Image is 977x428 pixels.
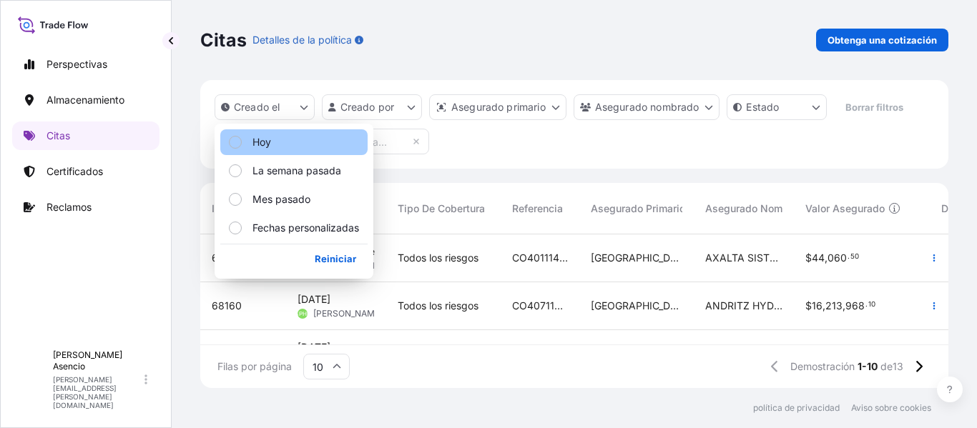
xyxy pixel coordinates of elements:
a: Certificados [12,157,159,186]
font: Creado el [234,101,280,113]
font: Asegurado primario [591,202,685,214]
font: 213 [825,299,843,312]
font: A [29,372,37,387]
button: Hoy [220,129,368,155]
font: , [825,252,828,264]
font: 060 [828,252,847,264]
button: Reiniciar [303,247,368,270]
font: Asegurado nombrado [705,202,810,214]
font: 44 [812,252,825,264]
font: Borrar filtros [845,101,903,113]
button: Opciones de filtro createdOn [215,94,315,120]
font: Fechas personalizadas [252,222,359,234]
font: 1-10 [858,360,878,372]
font: Hoy [252,136,271,148]
font: CO4071150571 [512,299,582,312]
font: 16 [812,299,823,312]
font: Asencio [53,361,85,372]
font: Todos los riesgos [398,252,478,264]
font: Estado [746,101,779,113]
div: Seleccionar opción [220,129,368,241]
a: Aviso sobre cookies [851,402,931,414]
font: $ [805,252,812,264]
font: Aviso sobre cookies [851,402,931,413]
font: 50 [850,252,859,260]
font: Mes pasado [252,193,310,205]
font: La semana pasada [252,164,341,176]
font: Detalles de la política [252,34,352,46]
font: Certificados [46,165,103,177]
button: Opciones de filtro del distribuidor [429,94,566,120]
button: Fechas personalizadas [220,215,368,241]
button: Opciones de filtro de cargoOwner [574,94,720,120]
font: 68752 [212,252,242,264]
font: [PERSON_NAME][EMAIL_ADDRESS][PERSON_NAME][DOMAIN_NAME] [53,375,117,409]
font: [GEOGRAPHIC_DATA] [273,310,333,317]
font: Citas [46,129,70,141]
a: Perspectivas [12,50,159,79]
button: La semana pasada [220,158,368,184]
button: Mes pasado [220,186,368,212]
font: Citas [200,29,247,51]
a: Almacenamiento [12,86,159,114]
font: Demostración [790,360,855,372]
font: CO4011149490 [512,252,585,264]
font: Filas por página [217,360,292,372]
font: 968 [845,299,865,312]
font: [DATE] [298,293,330,305]
font: Asegurado primario [451,101,546,113]
font: Tipo de cobertura [398,202,485,214]
font: $ [805,299,812,312]
font: , [843,299,845,312]
font: 10 [868,300,875,308]
font: Referencia [512,202,563,214]
font: [PERSON_NAME] [313,308,383,319]
button: Opciones de filtro de estado del certificado [727,94,827,120]
font: política de privacidad [753,402,840,413]
font: [GEOGRAPHIC_DATA] [591,299,693,312]
div: Opciones de filtro createdOn [215,124,373,279]
font: Creado por [340,101,395,113]
font: Almacenamiento [46,94,124,106]
font: Reiniciar [315,253,356,264]
font: [PERSON_NAME] [53,349,122,360]
font: Valor asegurado [805,202,885,214]
a: Obtenga una cotización [816,29,948,51]
button: Opciones de filtro createdBy [322,94,422,120]
font: de [880,360,893,372]
font: Perspectivas [46,58,107,70]
font: Reclamos [46,201,92,213]
font: . [848,252,850,260]
font: Asegurado nombrado [595,101,699,113]
button: Borrar filtros [834,96,914,119]
font: Identificación de cotización [212,202,346,214]
font: Todos los riesgos [398,299,478,312]
font: ANDRITZ HYDRO LTA [705,299,809,312]
font: , [823,299,825,312]
font: 13 [893,360,903,372]
font: Obtenga una cotización [828,34,937,46]
button: Clasificar [488,200,505,217]
font: [DATE] [298,341,330,353]
a: Citas [12,121,159,150]
font: [GEOGRAPHIC_DATA] [591,252,693,264]
a: Reclamos [12,193,159,222]
a: política de privacidad [753,402,840,414]
font: . [865,300,868,308]
font: 68160 [212,299,242,312]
